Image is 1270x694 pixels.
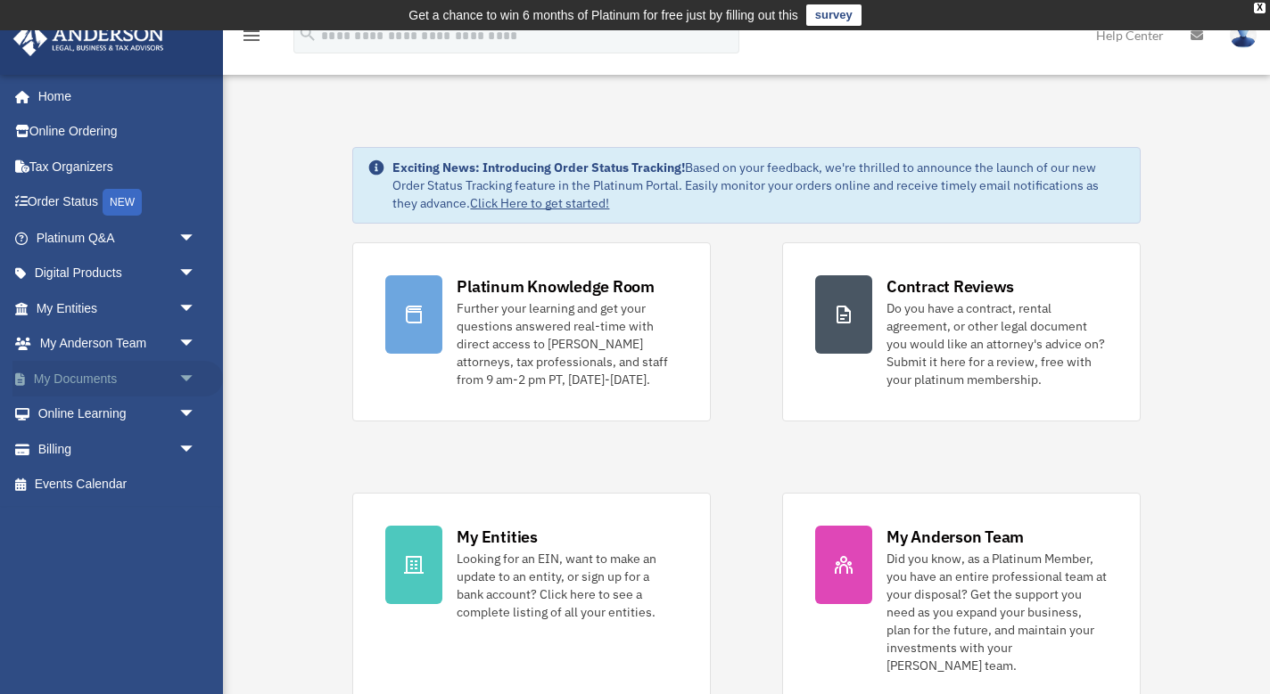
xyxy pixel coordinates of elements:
[352,242,711,421] a: Platinum Knowledge Room Further your learning and get your questions answered real-time with dire...
[392,159,685,176] strong: Exciting News: Introducing Order Status Tracking!
[457,275,655,298] div: Platinum Knowledge Room
[887,550,1108,674] div: Did you know, as a Platinum Member, you have an entire professional team at your disposal? Get th...
[12,256,223,291] a: Digital Productsarrow_drop_down
[887,275,1014,298] div: Contract Reviews
[12,114,223,150] a: Online Ordering
[12,220,223,256] a: Platinum Q&Aarrow_drop_down
[12,326,223,362] a: My Anderson Teamarrow_drop_down
[178,361,214,397] span: arrow_drop_down
[12,431,223,467] a: Billingarrow_drop_down
[782,242,1141,421] a: Contract Reviews Do you have a contract, rental agreement, or other legal document you would like...
[12,149,223,184] a: Tax Organizers
[1254,3,1266,13] div: close
[12,467,223,502] a: Events Calendar
[178,396,214,433] span: arrow_drop_down
[392,159,1125,212] div: Based on your feedback, we're thrilled to announce the launch of our new Order Status Tracking fe...
[806,4,862,26] a: survey
[241,31,262,46] a: menu
[178,290,214,327] span: arrow_drop_down
[1230,22,1257,48] img: User Pic
[887,526,1024,548] div: My Anderson Team
[178,256,214,292] span: arrow_drop_down
[178,431,214,468] span: arrow_drop_down
[457,299,678,388] div: Further your learning and get your questions answered real-time with direct access to [PERSON_NAM...
[12,184,223,221] a: Order StatusNEW
[457,550,678,621] div: Looking for an EIN, want to make an update to an entity, or sign up for a bank account? Click her...
[12,396,223,432] a: Online Learningarrow_drop_down
[12,290,223,326] a: My Entitiesarrow_drop_down
[457,526,537,548] div: My Entities
[12,78,214,114] a: Home
[12,361,223,396] a: My Documentsarrow_drop_down
[8,21,169,56] img: Anderson Advisors Platinum Portal
[470,195,609,211] a: Click Here to get started!
[241,25,262,46] i: menu
[887,299,1108,388] div: Do you have a contract, rental agreement, or other legal document you would like an attorney's ad...
[298,24,317,44] i: search
[178,220,214,257] span: arrow_drop_down
[103,189,142,216] div: NEW
[178,326,214,363] span: arrow_drop_down
[408,4,798,26] div: Get a chance to win 6 months of Platinum for free just by filling out this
